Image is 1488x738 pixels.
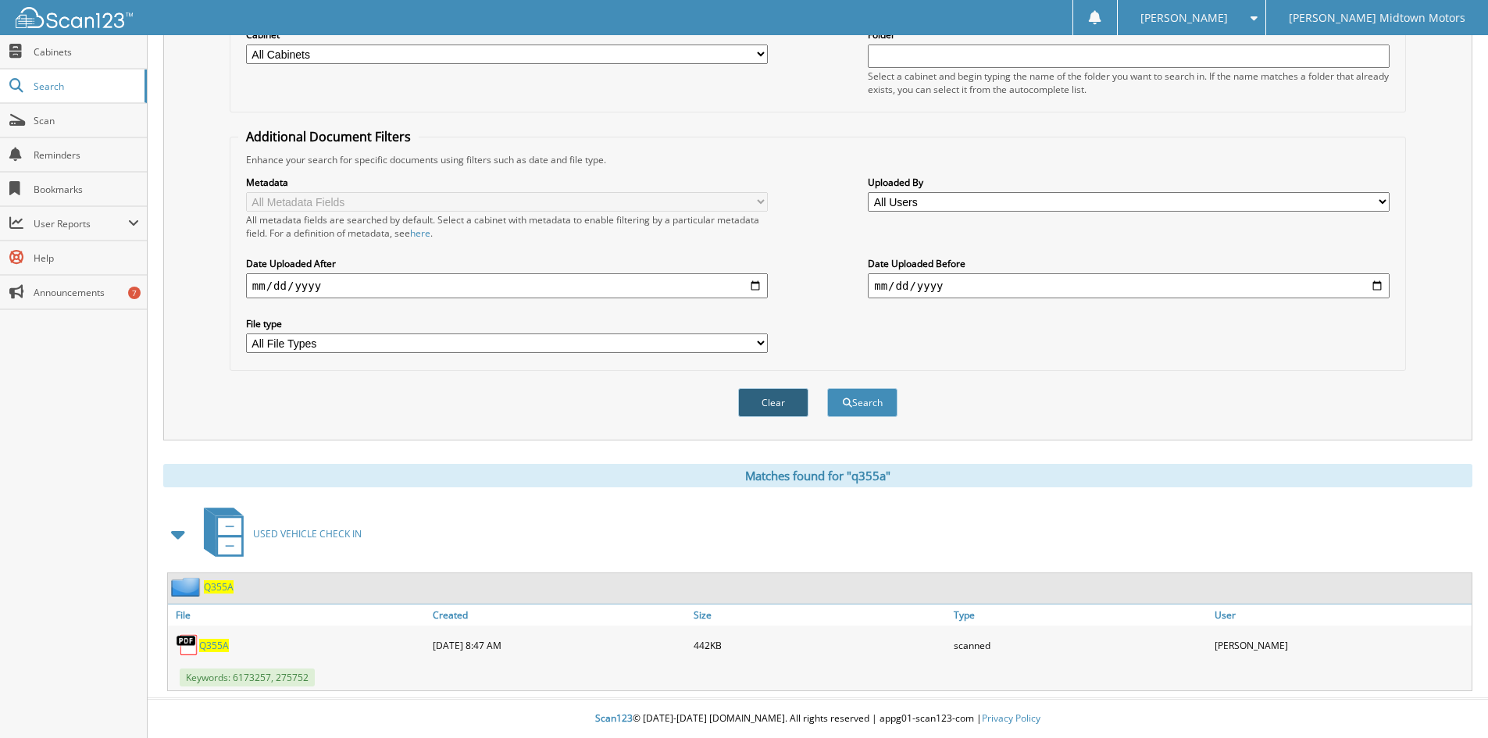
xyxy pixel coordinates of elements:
span: [PERSON_NAME] [1140,13,1228,23]
button: Clear [738,388,808,417]
div: [PERSON_NAME] [1211,629,1472,661]
span: [PERSON_NAME] Midtown Motors [1289,13,1465,23]
label: Date Uploaded After [246,257,768,270]
span: Keywords: 6173257, 275752 [180,668,315,686]
div: Matches found for "q355a" [163,464,1472,487]
span: User Reports [34,217,128,230]
span: Announcements [34,286,139,299]
label: Date Uploaded Before [868,257,1390,270]
div: Select a cabinet and begin typing the name of the folder you want to search in. If the name match... [868,70,1390,96]
a: Created [429,604,690,626]
button: Search [827,388,897,417]
a: USED VEHICLE CHECK IN [194,503,362,565]
div: [DATE] 8:47 AM [429,629,690,661]
label: File type [246,317,768,330]
label: Uploaded By [868,176,1390,189]
input: end [868,273,1390,298]
span: Bookmarks [34,183,139,196]
span: Scan123 [595,711,633,725]
div: 7 [128,287,141,299]
img: folder2.png [171,577,204,597]
a: Privacy Policy [982,711,1040,725]
span: Scan [34,114,139,127]
a: Size [690,604,951,626]
img: scan123-logo-white.svg [16,7,133,28]
div: 442KB [690,629,951,661]
legend: Additional Document Filters [238,128,419,145]
div: All metadata fields are searched by default. Select a cabinet with metadata to enable filtering b... [246,213,768,240]
a: Q355A [204,580,234,594]
a: Q355A [199,639,229,652]
span: Cabinets [34,45,139,59]
a: File [168,604,429,626]
span: Search [34,80,137,93]
img: PDF.png [176,633,199,657]
div: scanned [950,629,1211,661]
div: © [DATE]-[DATE] [DOMAIN_NAME]. All rights reserved | appg01-scan123-com | [148,700,1488,738]
a: User [1211,604,1472,626]
div: Enhance your search for specific documents using filters such as date and file type. [238,153,1397,166]
a: Type [950,604,1211,626]
span: Help [34,251,139,265]
span: Reminders [34,148,139,162]
span: USED VEHICLE CHECK IN [253,527,362,540]
input: start [246,273,768,298]
label: Metadata [246,176,768,189]
a: here [410,226,430,240]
